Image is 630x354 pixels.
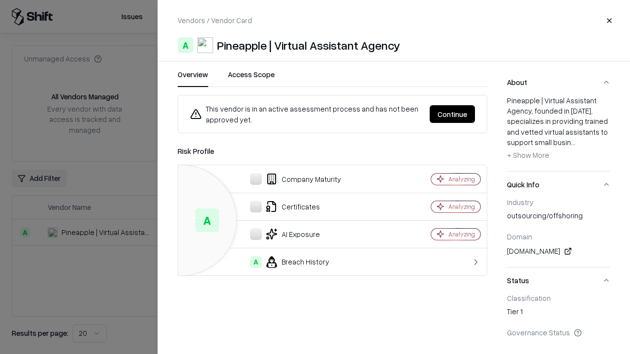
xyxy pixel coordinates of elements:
div: outsourcing/offshoring [507,210,610,224]
div: Classification [507,294,610,302]
div: Breach History [186,256,397,268]
button: Quick Info [507,172,610,198]
div: AI Exposure [186,228,397,240]
p: Vendors / Vendor Card [178,15,252,26]
div: Governance Status [507,328,610,337]
div: About [507,95,610,171]
div: Tier 1 [507,306,610,320]
div: Pineapple | Virtual Assistant Agency [217,37,400,53]
div: Quick Info [507,198,610,267]
div: Analyzing [448,175,475,183]
div: A [195,208,219,232]
div: Analyzing [448,203,475,211]
img: Pineapple | Virtual Assistant Agency [197,37,213,53]
div: Company Maturity [186,173,397,185]
button: Overview [178,69,208,87]
button: Continue [430,105,475,123]
div: Certificates [186,201,397,212]
div: A [178,37,193,53]
div: A [250,256,262,268]
button: About [507,69,610,95]
div: Industry [507,198,610,206]
span: + Show More [507,150,549,159]
button: Status [507,267,610,294]
span: ... [571,138,575,147]
div: Risk Profile [178,145,487,157]
button: + Show More [507,147,549,163]
button: Access Scope [228,69,275,87]
div: Domain [507,232,610,241]
div: Analyzing [448,230,475,238]
div: This vendor is in an active assessment process and has not been approved yet. [190,103,422,125]
div: Pineapple | Virtual Assistant Agency, founded in [DATE], specializes in providing trained and vet... [507,95,610,163]
div: [DOMAIN_NAME] [507,245,610,257]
